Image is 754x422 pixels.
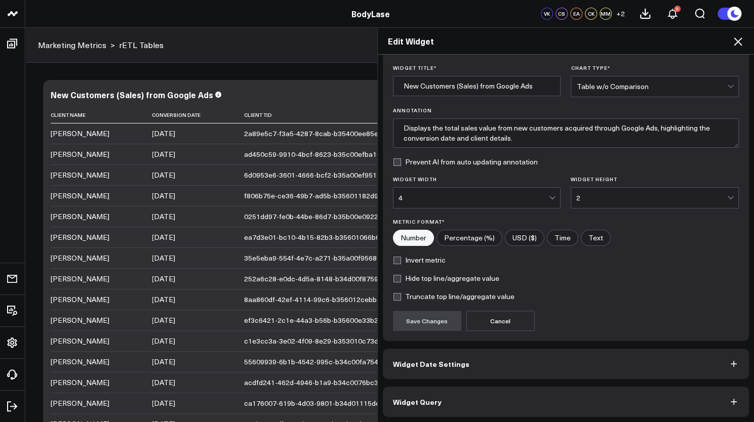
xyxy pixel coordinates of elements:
[576,82,727,91] div: Table w/o Comparison
[466,311,535,331] button: Cancel
[576,194,727,202] div: 2
[585,8,597,20] div: CK
[616,10,625,17] span: + 2
[393,230,434,246] label: Number
[393,311,461,331] button: Save Changes
[393,118,739,148] textarea: Displays the total sales value from new customers acquired through Google Ads, highlighting the c...
[393,360,469,368] span: Widget Date Settings
[393,219,739,225] label: Metric Format*
[393,76,561,96] input: Enter your widget title
[393,158,538,166] label: Prevent AI from auto updating annotation
[505,230,544,246] label: USD ($)
[571,65,739,71] label: Chart Type *
[436,230,502,246] label: Percentage (%)
[547,230,578,246] label: Time
[393,256,446,264] label: Invert metric
[393,274,499,282] label: Hide top line/aggregate value
[388,35,744,47] h2: Edit Widget
[393,107,739,113] label: Annotation
[600,8,612,20] div: MM
[393,176,561,182] label: Widget Width
[614,8,626,20] button: +2
[571,176,739,182] label: Widget Height
[674,6,681,12] div: 2
[541,8,553,20] div: VK
[393,292,514,301] label: Truncate top line/aggregate value
[570,8,582,20] div: EA
[351,8,390,19] a: BodyLase
[383,349,749,379] button: Widget Date Settings
[383,387,749,417] button: Widget Query
[393,65,561,71] label: Widget Title *
[581,230,611,246] label: Text
[393,398,442,406] span: Widget Query
[399,194,549,202] div: 4
[555,8,568,20] div: CS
